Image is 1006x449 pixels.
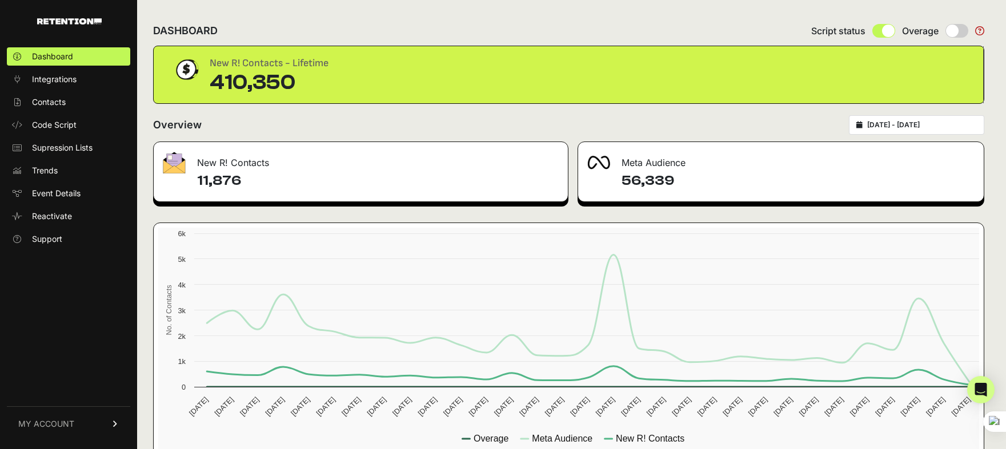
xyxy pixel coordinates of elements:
text: [DATE] [492,395,515,418]
text: 1k [178,357,186,366]
span: Dashboard [32,51,73,62]
h2: DASHBOARD [153,23,218,39]
text: 3k [178,306,186,315]
text: [DATE] [213,395,235,418]
span: Integrations [32,74,77,85]
text: [DATE] [823,395,845,418]
text: [DATE] [848,395,871,418]
text: [DATE] [924,395,947,418]
div: Open Intercom Messenger [967,376,995,403]
img: fa-meta-2f981b61bb99beabf952f7030308934f19ce035c18b003e963880cc3fabeebb7.png [587,156,610,169]
a: Support [7,230,130,248]
text: [DATE] [238,395,260,418]
h4: 56,339 [622,172,975,190]
text: [DATE] [619,395,642,418]
span: Trends [32,165,58,176]
text: Overage [474,434,508,443]
a: Contacts [7,93,130,111]
text: New R! Contacts [616,434,684,443]
text: No. of Contacts [165,285,173,335]
a: Trends [7,161,130,180]
text: [DATE] [315,395,337,418]
text: 2k [178,332,186,341]
text: [DATE] [696,395,718,418]
a: Integrations [7,70,130,88]
span: Overage [902,24,939,38]
a: MY ACCOUNT [7,406,130,441]
span: Reactivate [32,211,72,222]
text: [DATE] [899,395,921,418]
text: [DATE] [467,395,489,418]
span: Event Details [32,188,81,199]
a: Reactivate [7,207,130,225]
text: [DATE] [416,395,438,418]
text: [DATE] [289,395,311,418]
span: Support [32,233,62,245]
img: dollar-coin-05c43ed7efb7bc0c12610022525b4bbbb207c7efeef5aecc26f025e68dcafac9.png [172,55,201,84]
text: [DATE] [873,395,896,418]
text: [DATE] [264,395,286,418]
text: [DATE] [950,395,972,418]
div: Meta Audience [578,142,984,176]
text: [DATE] [797,395,820,418]
span: Script status [811,24,865,38]
span: MY ACCOUNT [18,418,74,430]
h4: 11,876 [197,172,559,190]
text: [DATE] [772,395,794,418]
img: fa-envelope-19ae18322b30453b285274b1b8af3d052b27d846a4fbe8435d1a52b978f639a2.png [163,152,186,173]
img: Retention.com [37,18,102,25]
text: [DATE] [594,395,616,418]
text: 0 [182,383,186,391]
div: New R! Contacts - Lifetime [210,55,328,71]
span: Supression Lists [32,142,93,153]
text: 4k [178,281,186,289]
a: Dashboard [7,47,130,66]
text: [DATE] [721,395,743,418]
text: [DATE] [747,395,769,418]
div: 410,350 [210,71,328,94]
text: [DATE] [518,395,540,418]
div: New R! Contacts [154,142,568,176]
text: [DATE] [442,395,464,418]
a: Event Details [7,184,130,203]
text: [DATE] [365,395,387,418]
text: 6k [178,229,186,238]
span: Contacts [32,96,66,108]
text: 5k [178,255,186,264]
a: Code Script [7,116,130,134]
text: [DATE] [543,395,566,418]
text: Meta Audience [532,434,592,443]
text: [DATE] [340,395,362,418]
text: [DATE] [187,395,210,418]
a: Supression Lists [7,139,130,157]
text: [DATE] [391,395,413,418]
text: [DATE] [645,395,667,418]
h2: Overview [153,117,202,133]
text: [DATE] [670,395,692,418]
span: Code Script [32,119,77,131]
text: [DATE] [568,395,591,418]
